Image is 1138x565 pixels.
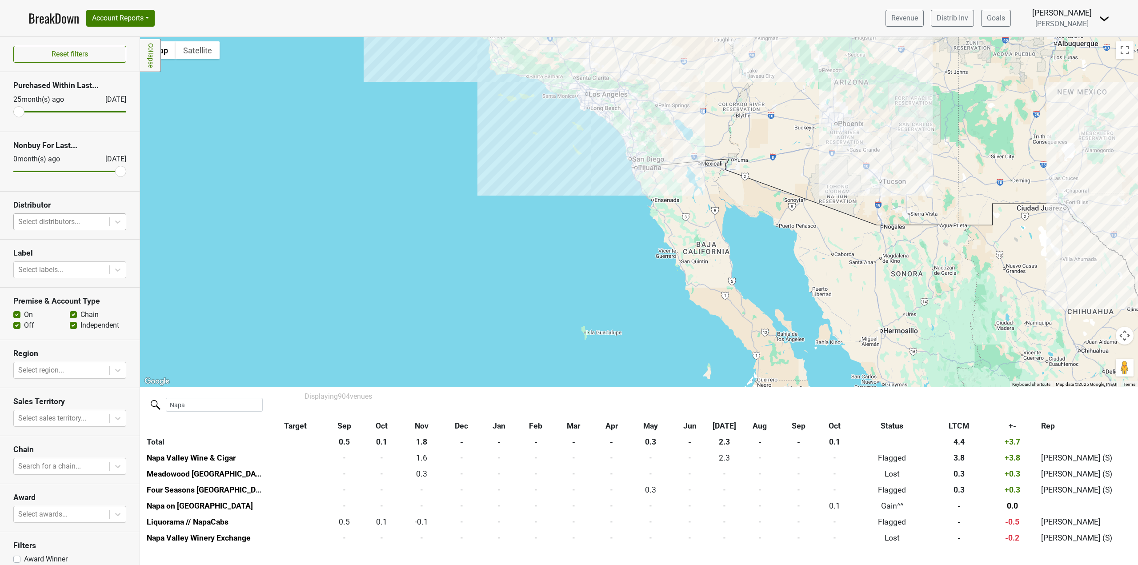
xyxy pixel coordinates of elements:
[630,434,671,450] th: 0.3
[144,418,265,434] th: &nbsp;: activate to sort column ascending
[817,514,852,530] td: -
[400,482,442,498] td: -
[630,418,671,434] th: May: activate to sort column ascending
[147,485,272,494] a: Four Seasons [GEOGRAPHIC_DATA]
[593,482,630,498] td: -
[709,530,740,546] td: -
[779,530,817,546] td: -
[517,466,554,482] td: -
[709,482,740,498] td: -
[817,466,852,482] td: -
[817,450,852,466] td: -
[986,466,1039,482] td: +0.3
[13,297,126,306] h3: Premise & Account Type
[709,434,740,450] th: 2.3
[363,498,400,514] td: -
[13,200,126,210] h3: Distributor
[554,450,593,466] td: -
[517,418,554,434] th: Feb: activate to sort column ascending
[363,482,400,498] td: -
[740,482,780,498] td: -
[593,434,630,450] th: -
[400,530,442,546] td: -
[80,320,119,331] label: Independent
[554,418,593,434] th: Mar: activate to sort column ascending
[554,434,593,450] th: -
[671,530,708,546] td: -
[443,482,481,498] td: -
[517,530,554,546] td: -
[140,39,161,72] a: Collapse
[709,514,740,530] td: -
[142,376,172,387] a: Open this area in Google Maps (opens a new window)
[13,46,126,63] button: Reset filters
[852,530,932,546] td: Lost
[13,493,126,502] h3: Award
[443,530,481,546] td: -
[981,10,1011,27] a: Goals
[443,498,481,514] td: -
[325,530,363,546] td: -
[779,514,817,530] td: -
[147,469,268,478] a: Meadowood [GEOGRAPHIC_DATA]
[932,418,986,434] th: LTCM: activate to sort column ascending
[932,482,986,498] td: 0.3
[325,418,363,434] th: Sep: activate to sort column ascending
[86,10,155,27] button: Account Reports
[325,466,363,482] td: -
[630,530,671,546] td: -
[1039,530,1131,546] td: [PERSON_NAME] (S)
[400,466,442,482] td: 0.3
[1116,327,1134,345] button: Map camera controls
[363,466,400,482] td: -
[400,514,442,530] td: -0.1
[986,514,1039,530] td: -0.5
[147,501,253,510] a: Napa on [GEOGRAPHIC_DATA]
[1099,13,1110,24] img: Dropdown Menu
[932,514,986,530] td: -
[630,514,671,530] td: -
[97,94,126,105] div: [DATE]
[593,530,630,546] td: -
[443,514,481,530] td: -
[363,514,400,530] td: 0.1
[779,482,817,498] td: -
[852,418,932,434] th: Status: activate to sort column ascending
[400,434,442,450] th: 1.8
[932,434,986,450] th: 4.4
[13,445,126,454] h3: Chain
[817,482,852,498] td: -
[13,141,126,150] h3: Nonbuy For Last...
[671,482,708,498] td: -
[986,450,1039,466] td: +3.8
[931,10,974,27] a: Distrib Inv
[852,514,932,530] td: Flagged
[24,554,68,565] label: Award Winner
[517,434,554,450] th: -
[740,466,780,482] td: -
[325,498,363,514] td: -
[986,418,1039,434] th: +-: activate to sort column ascending
[443,450,481,466] td: -
[1056,382,1118,387] span: Map data ©2025 Google, INEGI
[443,466,481,482] td: -
[671,450,708,466] td: -
[400,418,442,434] th: Nov: activate to sort column ascending
[517,450,554,466] td: -
[325,514,363,530] td: 0.5
[554,466,593,482] td: -
[740,418,780,434] th: Aug: activate to sort column ascending
[1035,20,1089,28] span: [PERSON_NAME]
[671,498,708,514] td: -
[593,450,630,466] td: -
[740,498,780,514] td: -
[265,418,325,434] th: Target: activate to sort column ascending
[986,498,1039,514] td: 0.0
[740,434,780,450] th: -
[1116,41,1134,59] button: Toggle fullscreen view
[709,498,740,514] td: -
[147,453,236,462] a: Napa Valley Wine & Cigar
[13,397,126,406] h3: Sales Territory
[400,498,442,514] td: -
[779,450,817,466] td: -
